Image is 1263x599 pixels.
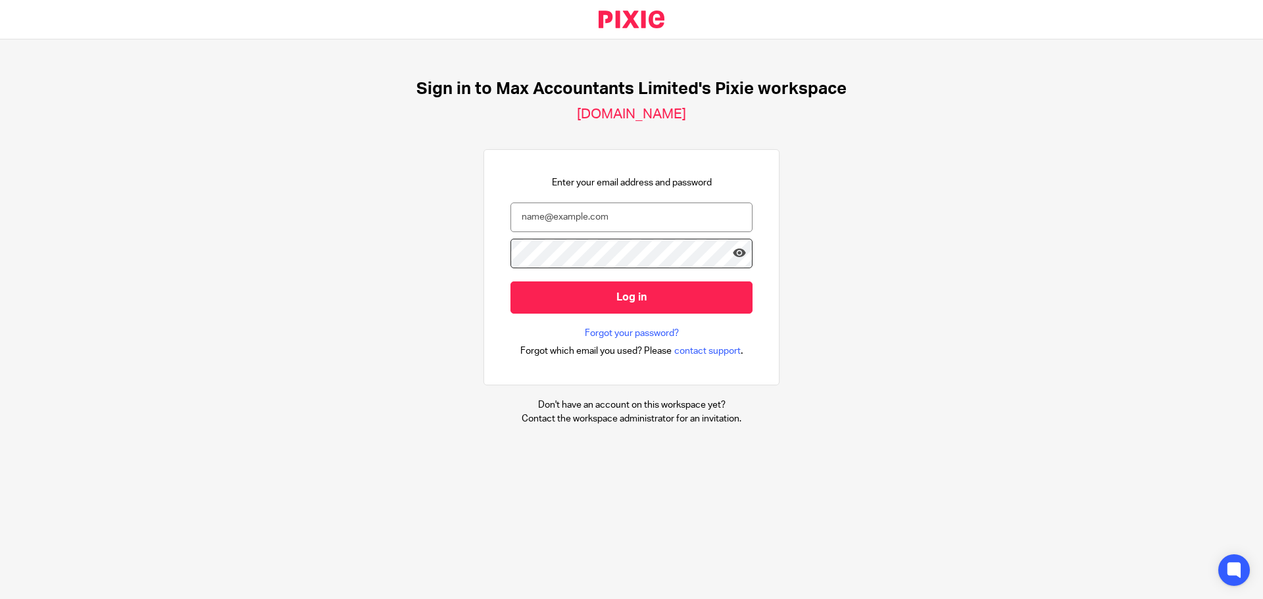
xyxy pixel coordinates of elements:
p: Enter your email address and password [552,176,712,189]
a: Forgot your password? [585,327,679,340]
h1: Sign in to Max Accountants Limited's Pixie workspace [416,79,847,99]
p: Contact the workspace administrator for an invitation. [522,412,741,425]
span: contact support [674,345,741,358]
h2: [DOMAIN_NAME] [577,106,686,123]
div: . [520,343,743,358]
input: Log in [510,281,753,314]
input: name@example.com [510,203,753,232]
p: Don't have an account on this workspace yet? [522,398,741,412]
span: Forgot which email you used? Please [520,345,672,358]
